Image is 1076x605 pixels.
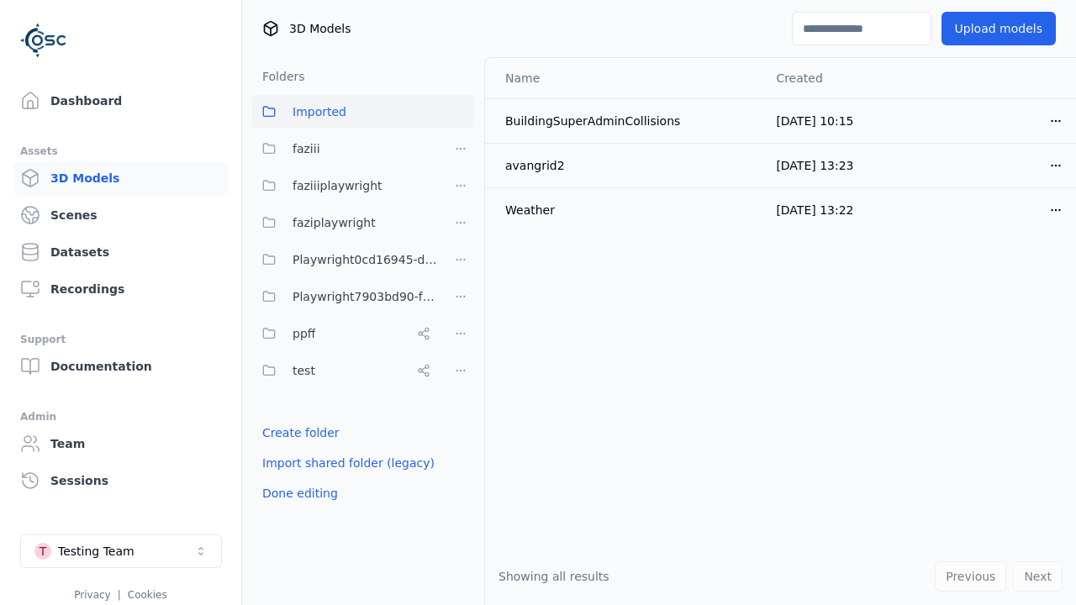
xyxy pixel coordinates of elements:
a: Privacy [74,589,110,601]
button: Upload models [941,12,1056,45]
button: Playwright7903bd90-f1ee-40e5-8689-7a943bbd43ef [252,280,437,313]
span: Playwright0cd16945-d24c-45f9-a8ba-c74193e3fd84 [293,250,437,270]
span: test [293,360,315,381]
button: Import shared folder (legacy) [252,448,445,478]
div: T [34,543,51,560]
a: Sessions [13,464,228,497]
button: Create folder [252,418,350,448]
span: [DATE] 13:23 [776,159,853,172]
span: [DATE] 10:15 [776,114,853,128]
span: ppff [293,324,315,344]
button: Imported [252,95,474,129]
div: Weather [505,202,749,218]
div: Admin [20,407,221,427]
th: Created [762,58,920,98]
div: BuildingSuperAdminCollisions [505,113,749,129]
a: Create folder [262,424,340,441]
a: Dashboard [13,84,228,118]
button: faziplaywright [252,206,437,239]
span: Showing all results [498,570,609,583]
button: faziiiplaywright [252,169,437,203]
span: 3D Models [289,20,351,37]
span: faziplaywright [293,213,376,233]
button: faziii [252,132,437,166]
a: Import shared folder (legacy) [262,455,435,471]
img: Logo [20,17,67,64]
button: test [252,354,437,387]
span: | [118,589,121,601]
span: faziii [293,139,320,159]
a: Scenes [13,198,228,232]
span: faziiiplaywright [293,176,382,196]
div: Support [20,329,221,350]
a: 3D Models [13,161,228,195]
h3: Folders [252,68,305,85]
th: Name [485,58,762,98]
a: Team [13,427,228,460]
button: Playwright0cd16945-d24c-45f9-a8ba-c74193e3fd84 [252,243,437,276]
button: Done editing [252,478,348,508]
span: Imported [293,102,346,122]
a: Datasets [13,235,228,269]
div: Assets [20,141,221,161]
button: ppff [252,317,437,350]
a: Documentation [13,350,228,383]
span: Playwright7903bd90-f1ee-40e5-8689-7a943bbd43ef [293,287,437,307]
span: [DATE] 13:22 [776,203,853,217]
a: Recordings [13,272,228,306]
a: Cookies [128,589,167,601]
div: avangrid2 [505,157,749,174]
div: Testing Team [58,543,134,560]
button: Select a workspace [20,534,222,568]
